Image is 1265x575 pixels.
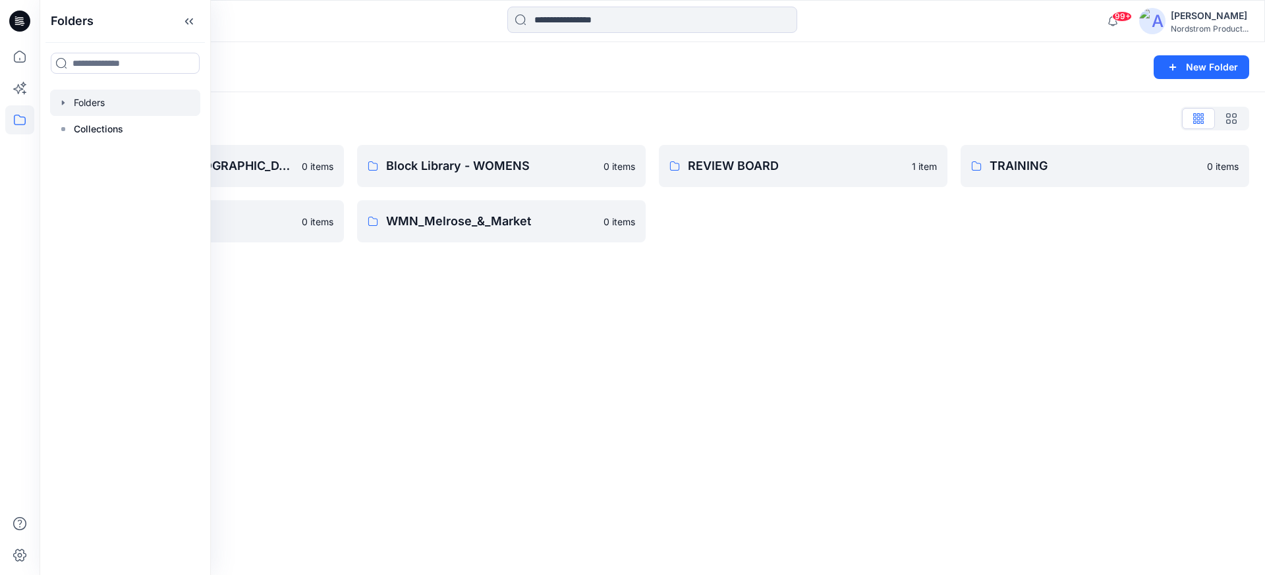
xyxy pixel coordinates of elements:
a: REVIEW BOARD1 item [659,145,947,187]
span: 99+ [1112,11,1132,22]
p: 0 items [604,215,635,229]
p: Block Library - WOMENS [386,157,596,175]
div: Nordstrom Product... [1171,24,1249,34]
p: 0 items [1207,159,1239,173]
p: 0 items [604,159,635,173]
img: avatar [1139,8,1166,34]
p: 1 item [912,159,937,173]
p: TRAINING [990,157,1199,175]
p: REVIEW BOARD [688,157,904,175]
p: Collections [74,121,123,137]
button: New Folder [1154,55,1249,79]
p: 0 items [302,159,333,173]
a: Block Library - WOMENS0 items [357,145,646,187]
p: WMN_Melrose_&_Market [386,212,596,231]
a: WMN_Melrose_&_Market0 items [357,200,646,242]
p: 0 items [302,215,333,229]
div: [PERSON_NAME] [1171,8,1249,24]
a: TRAINING0 items [961,145,1249,187]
